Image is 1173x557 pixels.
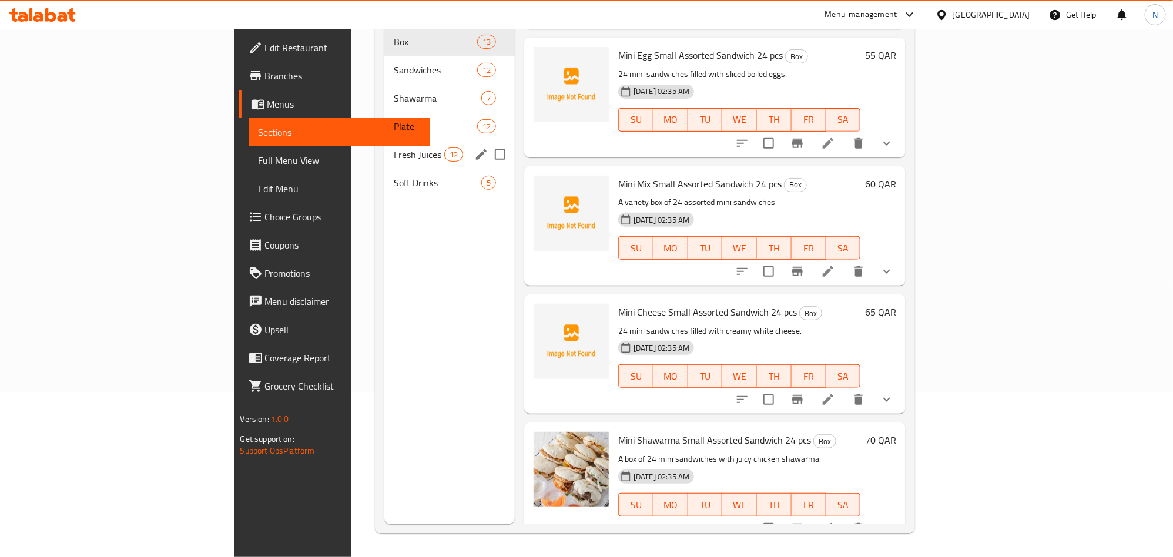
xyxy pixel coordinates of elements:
span: Box [814,435,836,448]
button: FR [792,493,826,516]
span: 7 [482,93,495,104]
span: Choice Groups [265,210,421,224]
span: WE [727,240,752,257]
button: TH [757,493,792,516]
button: FR [792,108,826,132]
div: items [477,119,496,133]
button: TU [688,493,723,516]
span: TU [693,240,718,257]
img: Mini Cheese Small Assorted Sandwich 24 pcs [534,304,609,379]
span: Shawarma [394,91,481,105]
span: Branches [265,69,421,83]
button: edit [472,146,490,163]
span: Coverage Report [265,351,421,365]
a: Choice Groups [239,203,430,231]
span: TH [762,240,787,257]
button: TH [757,236,792,260]
button: SA [826,364,861,388]
p: A variety box of 24 assorted mini sandwiches [618,195,860,210]
a: Edit Restaurant [239,33,430,62]
span: FR [796,111,822,128]
svg: Show Choices [880,521,894,535]
span: Edit Restaurant [265,41,421,55]
button: show more [873,257,901,286]
span: Coupons [265,238,421,252]
button: SU [618,108,653,132]
nav: Menu sections [384,23,515,202]
button: show more [873,129,901,157]
span: WE [727,368,752,385]
span: Upsell [265,323,421,337]
div: Box [784,178,807,192]
div: Soft Drinks5 [384,169,515,197]
a: Full Menu View [249,146,430,175]
button: delete [844,257,873,286]
button: delete [844,129,873,157]
span: Mini Egg Small Assorted Sandwich 24 pcs [618,46,783,64]
span: [DATE] 02:35 AM [629,86,694,97]
button: WE [722,236,757,260]
svg: Show Choices [880,264,894,278]
span: MO [658,496,683,514]
a: Edit menu item [821,521,835,535]
button: sort-choices [728,257,756,286]
span: TU [693,111,718,128]
button: MO [653,108,688,132]
button: show more [873,385,901,414]
button: Branch-specific-item [783,385,812,414]
span: 13 [478,36,495,48]
a: Edit menu item [821,392,835,407]
a: Upsell [239,316,430,344]
span: Edit Menu [259,182,421,196]
a: Edit Menu [249,175,430,203]
span: Select to update [756,131,781,156]
a: Support.OpsPlatform [240,443,315,458]
span: WE [727,496,752,514]
span: SA [831,496,856,514]
span: TH [762,368,787,385]
button: WE [722,364,757,388]
button: TH [757,108,792,132]
a: Branches [239,62,430,90]
img: Mini Shawarma Small Assorted Sandwich 24 pcs [534,432,609,507]
span: 1.0.0 [271,411,289,427]
button: TH [757,364,792,388]
span: Select to update [756,387,781,412]
button: WE [722,108,757,132]
button: TU [688,364,723,388]
button: sort-choices [728,514,756,542]
span: Select to update [756,259,781,284]
span: [DATE] 02:35 AM [629,343,694,354]
span: Soft Drinks [394,176,481,190]
a: Grocery Checklist [239,372,430,400]
span: Fresh Juices [394,147,444,162]
span: [DATE] 02:35 AM [629,214,694,226]
span: TH [762,496,787,514]
span: Grocery Checklist [265,379,421,393]
span: N [1152,8,1158,21]
h6: 70 QAR [865,432,896,448]
button: MO [653,236,688,260]
span: [DATE] 02:35 AM [629,471,694,482]
span: TH [762,111,787,128]
div: Shawarma7 [384,84,515,112]
div: Box [799,306,822,320]
div: Box [785,49,808,63]
span: WE [727,111,752,128]
div: Sandwiches12 [384,56,515,84]
button: Branch-specific-item [783,129,812,157]
span: SA [831,368,856,385]
span: SU [624,111,649,128]
span: 12 [478,65,495,76]
span: MO [658,240,683,257]
p: A box of 24 mini sandwiches with juicy chicken shawarma. [618,452,860,467]
span: Full Menu View [259,153,421,167]
a: Edit menu item [821,136,835,150]
button: Branch-specific-item [783,514,812,542]
div: Box [394,35,477,49]
div: Menu-management [825,8,897,22]
div: Box13 [384,28,515,56]
button: MO [653,364,688,388]
img: Mini Egg Small Assorted Sandwich 24 pcs [534,47,609,122]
